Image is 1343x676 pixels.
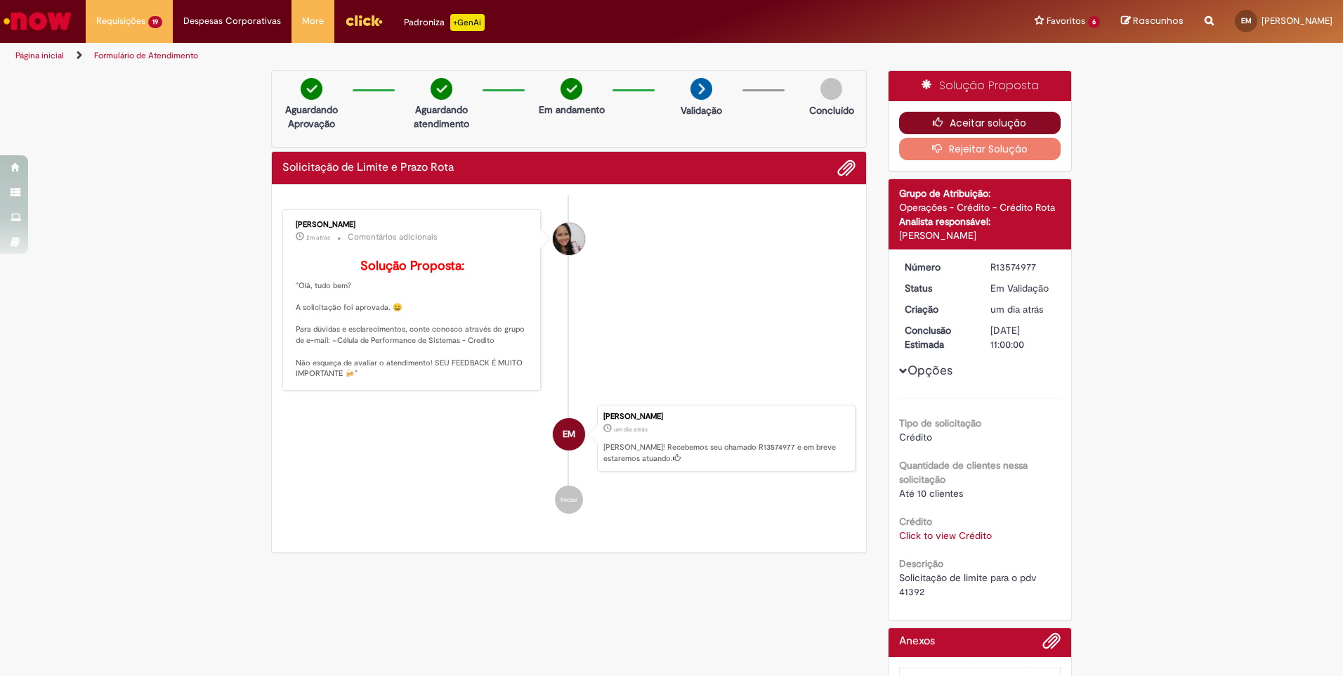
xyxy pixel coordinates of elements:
[148,16,162,28] span: 19
[990,303,1043,316] span: um dia atrás
[990,323,1056,351] div: [DATE] 11:00:00
[894,260,981,274] dt: Número
[899,112,1061,134] button: Aceitar solução
[277,103,346,131] p: Aguardando Aprovação
[553,223,585,255] div: Valeria Maria Da Conceicao
[348,231,438,243] small: Comentários adicionais
[345,10,383,31] img: click_logo_yellow_360x200.png
[614,425,648,434] time: 29/09/2025 08:37:42
[15,50,64,61] a: Página inicial
[899,186,1061,200] div: Grupo de Atribuição:
[899,487,963,500] span: Até 10 clientes
[990,260,1056,274] div: R13574977
[450,14,485,31] p: +GenAi
[431,78,452,100] img: check-circle-green.png
[1042,632,1061,657] button: Adicionar anexos
[296,221,530,229] div: [PERSON_NAME]
[899,459,1028,486] b: Quantidade de clientes nessa solicitação
[889,71,1072,101] div: Solução Proposta
[1088,16,1100,28] span: 6
[553,418,585,450] div: Eric Ricardo Nunes Montebello
[282,195,856,528] ul: Histórico de tíquete
[614,425,648,434] span: um dia atrás
[990,303,1043,316] time: 29/09/2025 08:37:42
[899,557,943,570] b: Descrição
[899,228,1061,242] div: [PERSON_NAME]
[899,417,981,429] b: Tipo de solicitação
[539,103,605,117] p: Em andamento
[302,14,324,28] span: More
[360,258,464,274] b: Solução Proposta:
[96,14,145,28] span: Requisições
[306,233,330,242] span: 2m atrás
[899,529,992,542] a: Click to view Crédito
[1121,15,1184,28] a: Rascunhos
[296,259,530,379] p: "Olá, tudo bem? A solicitação foi aprovada. 😀 Para dúvidas e esclarecimentos, conte conosco atrav...
[820,78,842,100] img: img-circle-grey.png
[899,571,1040,598] span: Solicitação de limite para o pdv 41392
[561,78,582,100] img: check-circle-green.png
[301,78,322,100] img: check-circle-green.png
[183,14,281,28] span: Despesas Corporativas
[1241,16,1252,25] span: EM
[282,162,454,174] h2: Solicitação de Limite e Prazo Rota Histórico de tíquete
[404,14,485,31] div: Padroniza
[282,405,856,472] li: Eric Ricardo Nunes Montebello
[1262,15,1332,27] span: [PERSON_NAME]
[990,302,1056,316] div: 29/09/2025 08:37:42
[11,43,885,69] ul: Trilhas de página
[899,431,932,443] span: Crédito
[899,214,1061,228] div: Analista responsável:
[837,159,856,177] button: Adicionar anexos
[899,635,935,648] h2: Anexos
[894,281,981,295] dt: Status
[899,515,932,528] b: Crédito
[681,103,722,117] p: Validação
[894,302,981,316] dt: Criação
[407,103,476,131] p: Aguardando atendimento
[990,281,1056,295] div: Em Validação
[690,78,712,100] img: arrow-next.png
[563,417,575,451] span: EM
[603,442,848,464] p: [PERSON_NAME]! Recebemos seu chamado R13574977 e em breve estaremos atuando.
[809,103,854,117] p: Concluído
[899,200,1061,214] div: Operações - Crédito - Crédito Rota
[94,50,198,61] a: Formulário de Atendimento
[1133,14,1184,27] span: Rascunhos
[894,323,981,351] dt: Conclusão Estimada
[603,412,848,421] div: [PERSON_NAME]
[899,138,1061,160] button: Rejeitar Solução
[1047,14,1085,28] span: Favoritos
[306,233,330,242] time: 30/09/2025 14:50:09
[1,7,74,35] img: ServiceNow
